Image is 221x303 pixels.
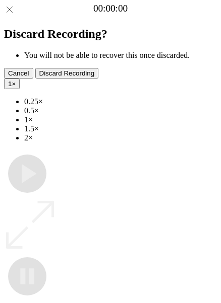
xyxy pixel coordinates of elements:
[24,124,217,133] li: 1.5×
[4,68,33,79] button: Cancel
[8,80,12,88] span: 1
[24,97,217,106] li: 0.25×
[93,3,128,14] a: 00:00:00
[24,133,217,142] li: 2×
[24,51,217,60] li: You will not be able to recover this once discarded.
[4,79,20,89] button: 1×
[24,115,217,124] li: 1×
[35,68,99,79] button: Discard Recording
[24,106,217,115] li: 0.5×
[4,27,217,41] h2: Discard Recording?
